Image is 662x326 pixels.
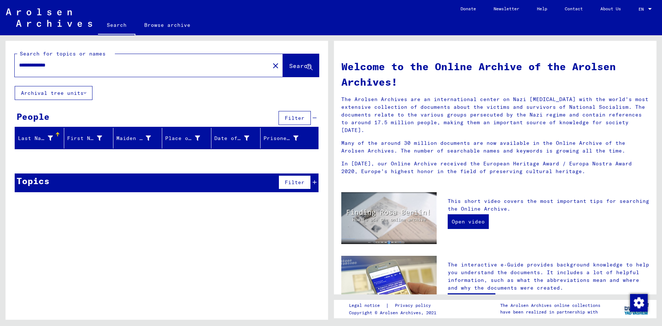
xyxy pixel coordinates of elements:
a: Browse archive [135,16,199,34]
span: Filter [285,179,305,186]
p: The interactive e-Guide provides background knowledge to help you understand the documents. It in... [448,261,649,292]
p: The Arolsen Archives are an international center on Nazi [MEDICAL_DATA] with the world’s most ext... [341,96,649,134]
div: Topics [17,174,50,187]
img: video.jpg [341,192,437,244]
p: In [DATE], our Online Archive received the European Heritage Award / Europa Nostra Award 2020, Eu... [341,160,649,175]
div: Date of Birth [214,135,249,142]
div: Place of Birth [165,132,211,144]
mat-header-cell: Place of Birth [162,128,211,148]
div: Maiden Name [116,135,151,142]
button: Search [283,54,319,77]
h1: Welcome to the Online Archive of the Arolsen Archives! [341,59,649,90]
div: Maiden Name [116,132,162,144]
mat-header-cell: Date of Birth [211,128,261,148]
button: Archival tree units [15,86,92,100]
img: Change consent [630,294,648,312]
img: eguide.jpg [341,256,437,319]
img: yv_logo.png [623,300,650,318]
a: Open e-Guide [448,293,495,308]
div: Change consent [630,294,647,311]
mat-header-cell: Prisoner # [261,128,318,148]
a: Search [98,16,135,35]
p: Many of the around 30 million documents are now available in the Online Archive of the Arolsen Ar... [341,139,649,155]
a: Legal notice [349,302,386,309]
mat-icon: close [271,61,280,70]
p: have been realized in partnership with [500,309,600,315]
mat-header-cell: Maiden Name [113,128,163,148]
div: First Name [67,135,102,142]
div: | [349,302,440,309]
a: Open video [448,214,489,229]
img: Arolsen_neg.svg [6,8,92,27]
button: Filter [279,111,311,125]
p: The Arolsen Archives online collections [500,302,600,309]
mat-header-cell: Last Name [15,128,64,148]
div: Prisoner # [263,132,309,144]
div: Place of Birth [165,135,200,142]
p: Copyright © Arolsen Archives, 2021 [349,309,440,316]
button: Clear [268,58,283,73]
div: Last Name [18,135,53,142]
div: Last Name [18,132,64,144]
div: Date of Birth [214,132,260,144]
div: Prisoner # [263,135,298,142]
span: Search [289,62,311,69]
div: People [17,110,50,123]
span: EN [639,7,647,12]
a: Privacy policy [389,302,440,309]
p: This short video covers the most important tips for searching the Online Archive. [448,197,649,213]
mat-header-cell: First Name [64,128,113,148]
div: First Name [67,132,113,144]
button: Filter [279,175,311,189]
mat-label: Search for topics or names [20,50,106,57]
span: Filter [285,115,305,121]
